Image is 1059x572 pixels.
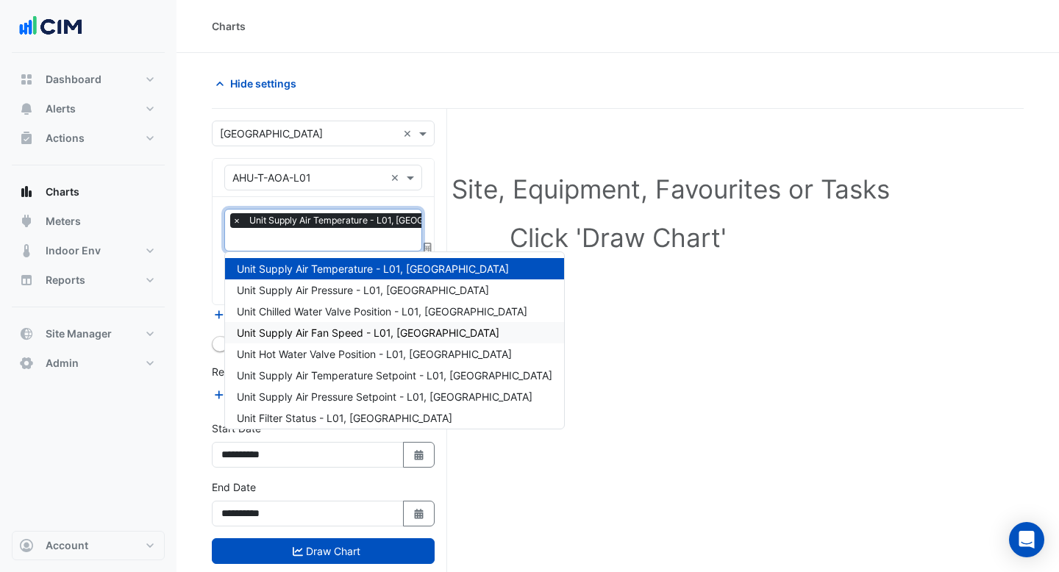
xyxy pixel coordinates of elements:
[237,390,532,403] span: Unit Supply Air Pressure Setpoint - L01, EAST OA
[421,241,435,254] span: Choose Function
[237,305,527,318] span: Unit Chilled Water Valve Position - L01, EAST OA
[46,356,79,371] span: Admin
[46,131,85,146] span: Actions
[46,538,88,553] span: Account
[413,448,426,461] fa-icon: Select Date
[19,185,34,199] app-icon: Charts
[212,18,246,34] div: Charts
[19,243,34,258] app-icon: Indoor Env
[46,326,112,341] span: Site Manager
[46,185,79,199] span: Charts
[12,531,165,560] button: Account
[224,251,565,429] ng-dropdown-panel: Options list
[19,326,34,341] app-icon: Site Manager
[18,12,84,41] img: Company Logo
[46,243,101,258] span: Indoor Env
[244,174,991,204] h1: Select a Site, Equipment, Favourites or Tasks
[230,76,296,91] span: Hide settings
[12,65,165,94] button: Dashboard
[212,421,261,436] label: Start Date
[12,265,165,295] button: Reports
[19,356,34,371] app-icon: Admin
[12,236,165,265] button: Indoor Env
[46,273,85,287] span: Reports
[237,262,509,275] span: Unit Supply Air Temperature - L01, EAST OA
[230,213,243,228] span: ×
[212,479,256,495] label: End Date
[46,101,76,116] span: Alerts
[46,72,101,87] span: Dashboard
[12,319,165,348] button: Site Manager
[12,94,165,124] button: Alerts
[12,207,165,236] button: Meters
[1009,522,1044,557] div: Open Intercom Messenger
[19,131,34,146] app-icon: Actions
[212,538,435,564] button: Draw Chart
[12,177,165,207] button: Charts
[12,348,165,378] button: Admin
[403,126,416,141] span: Clear
[212,71,306,96] button: Hide settings
[413,507,426,520] fa-icon: Select Date
[237,326,499,339] span: Unit Supply Air Fan Speed - L01, EAST OA
[19,101,34,116] app-icon: Alerts
[19,72,34,87] app-icon: Dashboard
[212,364,289,379] label: Reference Lines
[237,348,512,360] span: Unit Hot Water Valve Position - L01, EAST OA
[391,170,403,185] span: Clear
[237,412,452,424] span: Unit Filter Status - L01, EAST OA
[19,273,34,287] app-icon: Reports
[46,214,81,229] span: Meters
[12,124,165,153] button: Actions
[212,386,321,403] button: Add Reference Line
[237,369,552,382] span: Unit Supply Air Temperature Setpoint - L01, EAST OA
[212,306,301,323] button: Add Equipment
[19,214,34,229] app-icon: Meters
[244,222,991,253] h1: Click 'Draw Chart'
[246,213,491,228] span: Unit Supply Air Temperature - L01, EAST OA
[237,284,489,296] span: Unit Supply Air Pressure - L01, EAST OA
